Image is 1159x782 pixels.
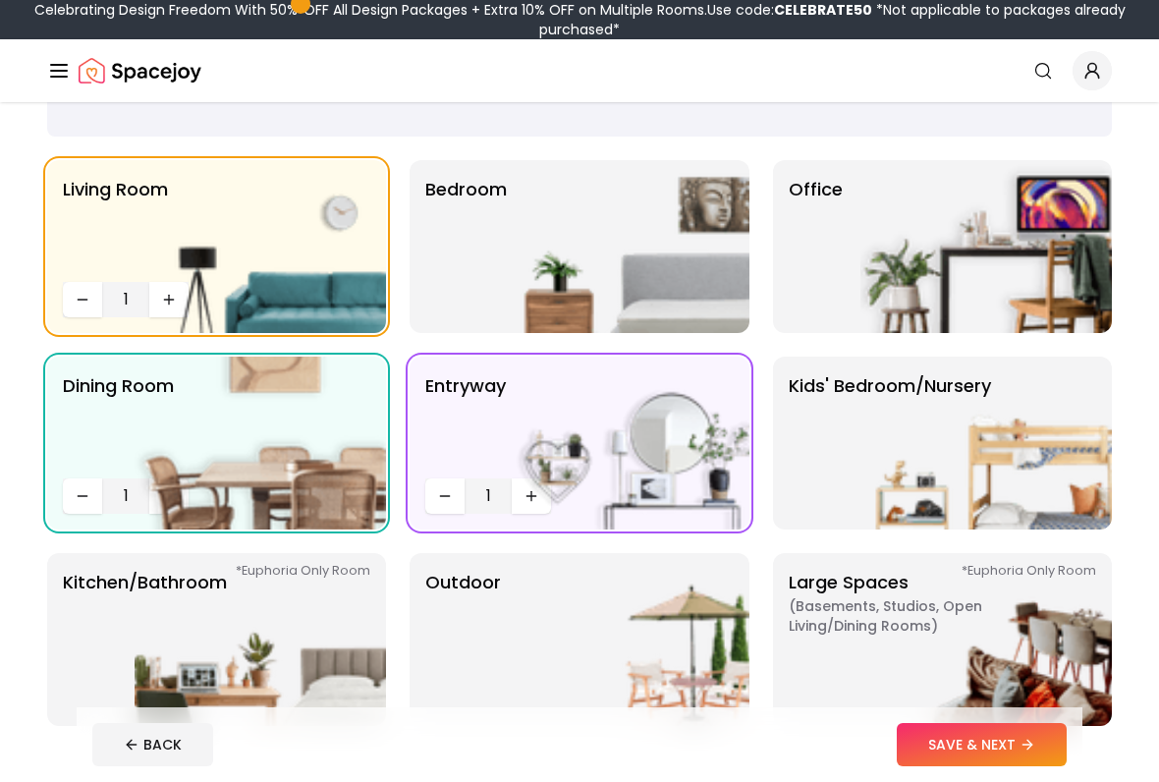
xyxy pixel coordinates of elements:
[47,39,1112,102] nav: Global
[425,372,506,471] p: entryway
[789,596,1034,636] span: ( Basements, Studios, Open living/dining rooms )
[860,160,1112,333] img: Office
[79,51,201,90] img: Spacejoy Logo
[897,723,1067,766] button: SAVE & NEXT
[789,569,1034,710] p: Large Spaces
[498,160,749,333] img: Bedroom
[860,553,1112,726] img: Large Spaces *Euphoria Only
[498,357,749,530] img: entryway
[63,569,227,710] p: Kitchen/Bathroom
[110,288,141,311] span: 1
[498,553,749,726] img: Outdoor
[860,357,1112,530] img: Kids' Bedroom/Nursery
[135,553,386,726] img: Kitchen/Bathroom *Euphoria Only
[425,569,501,710] p: Outdoor
[789,372,991,514] p: Kids' Bedroom/Nursery
[110,484,141,508] span: 1
[79,51,201,90] a: Spacejoy
[472,484,504,508] span: 1
[92,723,213,766] button: BACK
[425,176,507,317] p: Bedroom
[63,478,102,514] button: Decrease quantity
[425,478,465,514] button: Decrease quantity
[135,357,386,530] img: Dining Room
[63,372,174,471] p: Dining Room
[63,282,102,317] button: Decrease quantity
[63,176,168,274] p: Living Room
[789,176,843,317] p: Office
[135,160,386,333] img: Living Room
